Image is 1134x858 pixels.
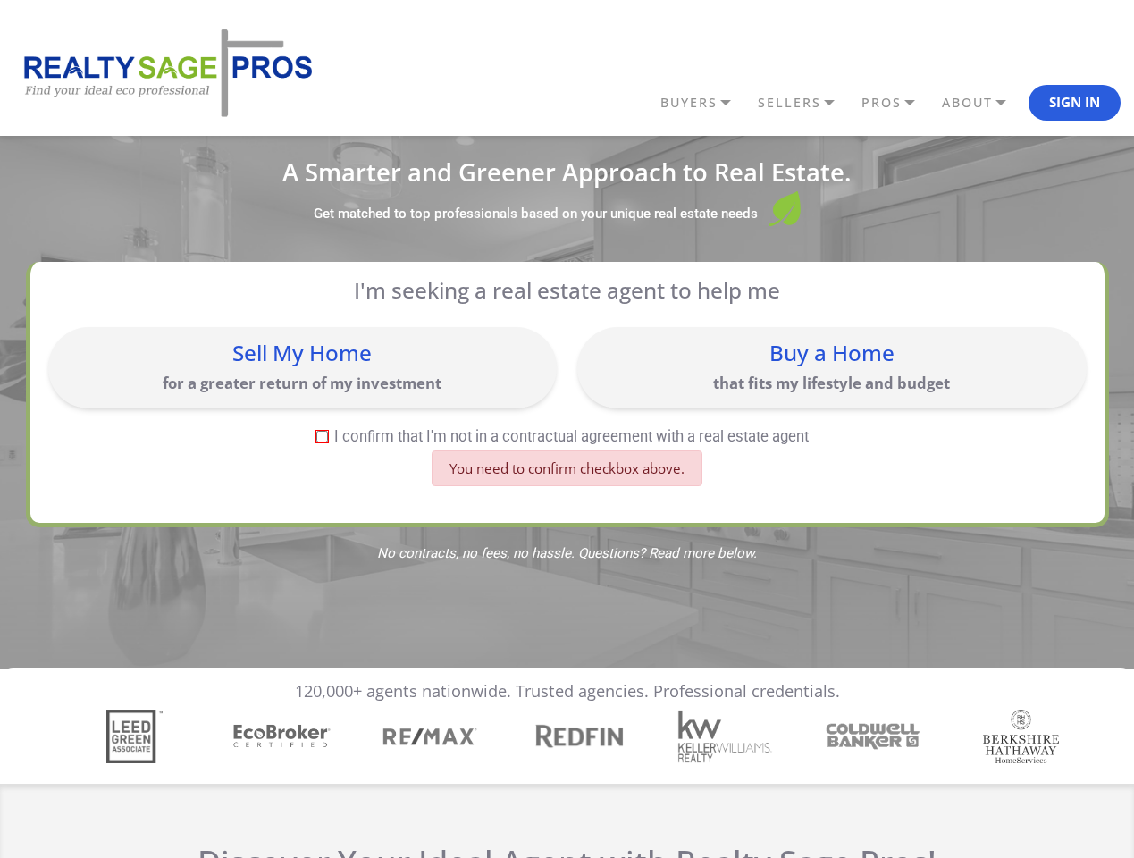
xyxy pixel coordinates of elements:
img: Sponsor Logo: Keller Williams Realty [677,710,773,763]
img: Sponsor Logo: Coldwell Banker [822,719,925,753]
div: 1 / 7 [93,710,189,763]
div: You need to confirm checkbox above. [432,450,702,486]
p: I'm seeking a real estate agent to help me [71,277,1063,303]
div: Buy a Home [586,342,1077,364]
div: 7 / 7 [979,710,1075,763]
div: 5 / 7 [685,710,780,763]
input: I confirm that I'm not in a contractual agreement with a real estate agent [316,431,328,442]
a: BUYERS [656,88,753,118]
button: Sign In [1029,85,1121,121]
img: Sponsor Logo: Ecobroker [231,721,333,752]
p: that fits my lifestyle and budget [586,373,1077,393]
img: Sponsor Logo: Leed Green Associate [106,710,163,763]
label: Get matched to top professionals based on your unique real estate needs [314,206,758,223]
h1: A Smarter and Greener Approach to Real Estate. [26,160,1109,184]
span: No contracts, no fees, no hassle. Questions? Read more below. [26,547,1109,560]
label: I confirm that I'm not in a contractual agreement with a real estate agent [48,429,1078,444]
div: Sell My Home [57,342,548,364]
img: Sponsor Logo: Remax [382,710,477,763]
img: REALTY SAGE PROS [13,27,317,120]
img: Sponsor Logo: Redfin [526,719,629,753]
p: 120,000+ agents nationwide. Trusted agencies. Professional credentials. [295,682,840,702]
p: for a greater return of my investment [57,373,548,393]
img: Sponsor Logo: Berkshire Hathaway [983,710,1060,763]
a: SELLERS [753,88,857,118]
div: 2 / 7 [241,721,337,752]
a: PROS [857,88,937,118]
div: 4 / 7 [536,719,632,753]
div: 6 / 7 [832,719,928,753]
div: 3 / 7 [389,710,484,763]
a: ABOUT [937,88,1029,118]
